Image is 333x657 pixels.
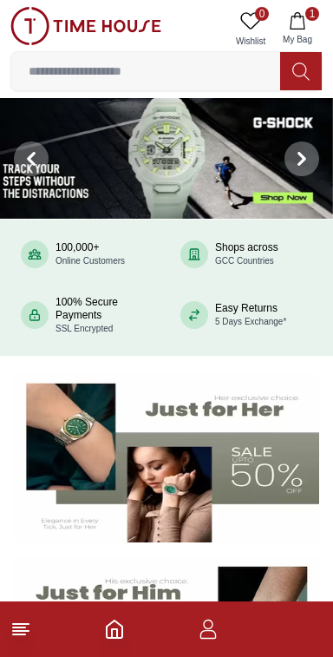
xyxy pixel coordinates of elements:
span: Wishlist [229,35,272,48]
span: GCC Countries [215,256,274,266]
a: 0Wishlist [229,7,272,51]
div: Shops across [215,241,278,267]
span: 0 [255,7,269,21]
img: Women's Watches Banner [14,373,319,543]
span: My Bag [276,33,319,46]
div: 100% Secure Payments [55,296,153,335]
span: 5 Days Exchange* [215,317,286,326]
span: SSL Encrypted [55,324,113,333]
span: 1 [305,7,319,21]
div: 100,000+ [55,241,125,267]
div: Easy Returns [215,302,286,328]
span: Online Customers [55,256,125,266]
a: Home [104,619,125,640]
img: ... [10,7,161,45]
button: 1My Bag [272,7,323,51]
